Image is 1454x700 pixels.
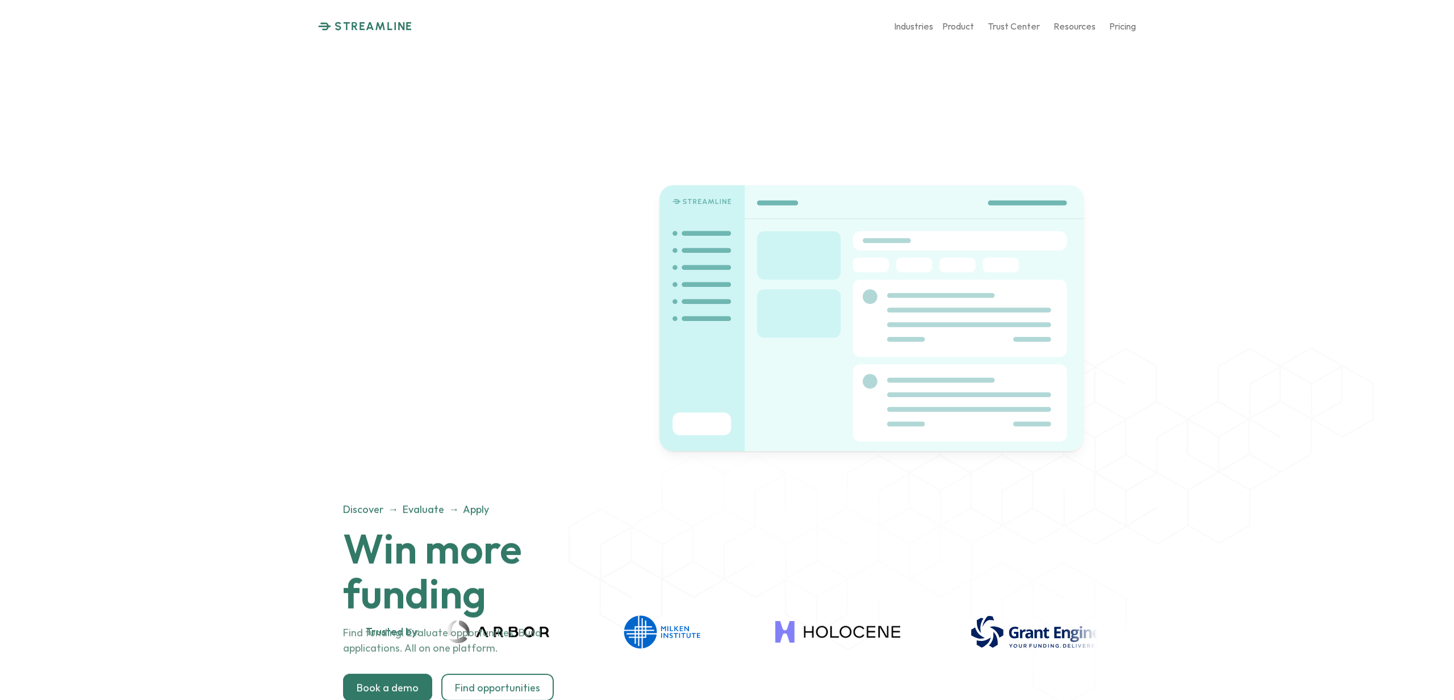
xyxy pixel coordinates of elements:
p: Find funding. Evaluate opportunities. Build applications. All on one platform. [343,626,599,656]
p: STREAMLINE [335,19,413,33]
p: Discover → Evaluate → Apply [343,502,599,517]
a: Trust Center [988,16,1040,36]
h1: Win more funding [343,526,628,616]
p: Trust Center [988,20,1040,31]
p: Industries [894,20,933,31]
p: Find opportunities [455,682,540,694]
p: Resources [1054,20,1096,31]
a: STREAMLINE [318,19,413,33]
p: Product [942,20,974,31]
a: Pricing [1109,16,1136,36]
a: Resources [1054,16,1096,36]
p: Book a demo [357,682,419,694]
p: Pricing [1109,20,1136,31]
